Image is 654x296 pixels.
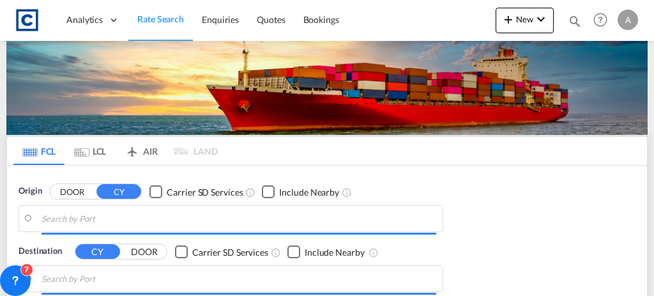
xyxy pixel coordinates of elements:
img: 1fdb9190129311efbfaf67cbb4249bed.jpeg [13,6,42,35]
span: Quotes [257,14,285,25]
span: Analytics [66,13,103,26]
button: DOOR [50,185,95,199]
span: Destination [19,245,62,258]
span: Help [589,9,611,31]
img: LCL+%26+FCL+BACKGROUND.png [6,41,648,135]
md-icon: Unchecked: Ignores neighbouring ports when fetching rates.Checked : Includes neighbouring ports w... [342,187,352,198]
md-tab-item: FCL [13,137,65,165]
md-tab-item: LCL [65,137,116,165]
button: CY [75,244,120,259]
div: Include Nearby [279,186,339,199]
md-tab-item: AIR [116,137,167,165]
button: CY [96,184,141,199]
md-pagination-wrapper: Use the left and right arrow keys to navigate between tabs [13,137,218,165]
input: Search by Port [42,209,436,228]
div: Carrier SD Services [167,186,243,199]
md-checkbox: Checkbox No Ink [175,245,268,258]
div: Include Nearby [305,246,365,259]
span: Enquiries [202,14,239,25]
md-checkbox: Checkbox No Ink [149,185,243,198]
span: Rate Search [137,13,184,24]
input: Search by Port [42,269,436,288]
div: icon-magnify [568,14,582,33]
div: A [618,10,638,30]
md-icon: Unchecked: Ignores neighbouring ports when fetching rates.Checked : Includes neighbouring ports w... [369,247,379,258]
md-icon: Unchecked: Search for CY (Container Yard) services for all selected carriers.Checked : Search for... [245,187,255,198]
md-icon: icon-magnify [568,14,582,28]
button: DOOR [122,245,167,260]
md-icon: Unchecked: Search for CY (Container Yard) services for all selected carriers.Checked : Search for... [271,247,281,258]
md-checkbox: Checkbox No Ink [287,245,365,258]
span: Bookings [303,14,339,25]
md-icon: icon-plus 400-fg [501,12,516,27]
span: New [501,14,549,24]
span: Origin [19,185,42,198]
md-checkbox: Checkbox No Ink [262,185,339,198]
md-icon: icon-airplane [125,144,140,153]
md-icon: icon-chevron-down [533,12,549,27]
button: icon-plus 400-fgNewicon-chevron-down [496,8,554,33]
div: Carrier SD Services [192,246,268,259]
div: Help [589,9,618,32]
